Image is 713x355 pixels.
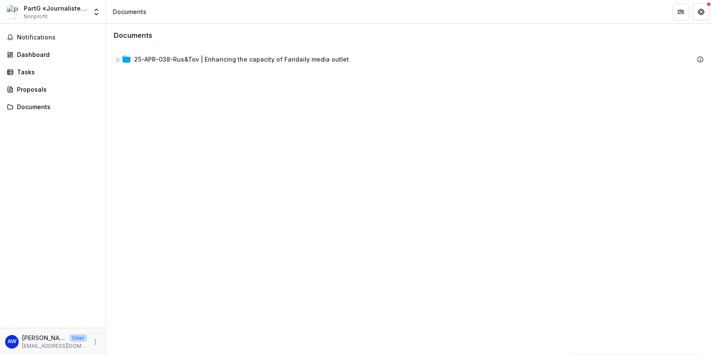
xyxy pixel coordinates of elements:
span: Nonprofit [24,13,48,20]
div: Documents [113,7,146,16]
div: Tasks [17,68,95,76]
a: Proposals [3,82,102,96]
div: PartG «Journalisten [PERSON_NAME]» [24,4,87,13]
a: Documents [3,100,102,114]
h3: Documents [114,31,152,39]
p: [EMAIL_ADDRESS][DOMAIN_NAME] [22,342,87,350]
div: 25-APR-038-Rus&Tov | Enhancing the capacity of Faridaily media outlet [112,51,707,67]
div: 25-APR-038-Rus&Tov | Enhancing the capacity of Faridaily media outlet [134,55,349,64]
button: Notifications [3,31,102,44]
div: Alex Wolf [8,339,17,344]
div: Dashboard [17,50,95,59]
p: [PERSON_NAME] [22,333,66,342]
button: More [90,337,101,347]
nav: breadcrumb [109,6,150,18]
div: Proposals [17,85,95,94]
button: Partners [672,3,689,20]
div: Documents [17,102,95,111]
img: PartG «Journalisten Rustamova&Tovkaylo» [7,5,20,19]
p: User [70,334,87,342]
a: Tasks [3,65,102,79]
a: Dashboard [3,48,102,62]
button: Get Help [693,3,710,20]
span: Notifications [17,34,99,41]
button: Open entity switcher [90,3,102,20]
